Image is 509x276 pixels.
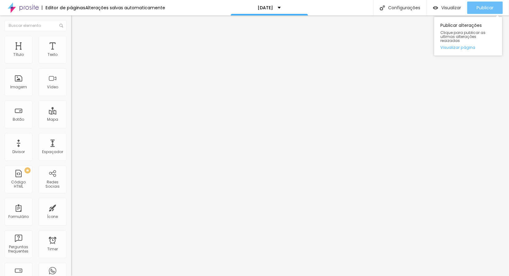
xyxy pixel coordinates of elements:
div: Vídeo [47,85,58,89]
span: Publicar [477,5,494,10]
img: Icone [59,24,63,27]
button: Visualizar [427,2,467,14]
div: Texto [48,52,58,57]
div: Redes Sociais [40,180,65,189]
input: Buscar elemento [5,20,66,31]
div: Mapa [47,117,58,122]
div: Formulário [8,215,29,219]
a: Visualizar página [440,45,496,49]
iframe: Editor [71,15,509,276]
p: [DATE] [258,6,273,10]
div: Ícone [47,215,58,219]
div: Espaçador [42,150,63,154]
button: Publicar [467,2,503,14]
img: Icone [380,5,385,10]
div: Botão [13,117,24,122]
div: Timer [47,247,58,251]
div: Divisor [12,150,25,154]
div: Título [13,52,24,57]
div: Alterações salvas automaticamente [85,6,165,10]
div: Perguntas frequentes [6,245,31,254]
div: Imagem [10,85,27,89]
div: Publicar alterações [434,17,502,56]
div: Código HTML [6,180,31,189]
div: Editor de páginas [42,6,85,10]
img: view-1.svg [433,5,438,10]
span: Visualizar [441,5,461,10]
span: Clique para publicar as ultimas alterações reaizadas [440,31,496,43]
